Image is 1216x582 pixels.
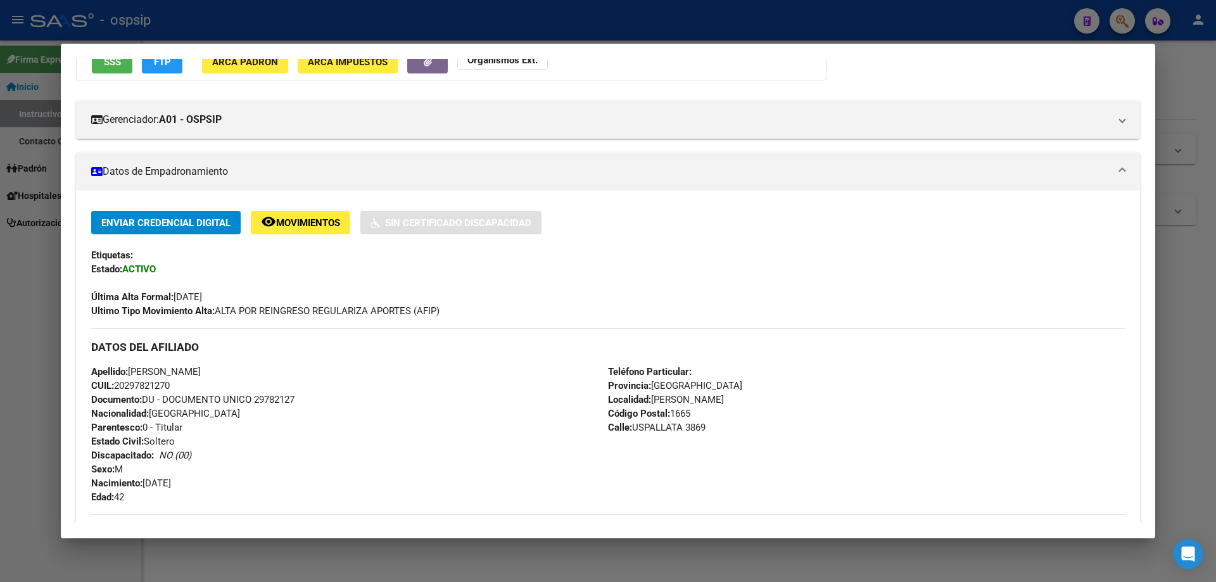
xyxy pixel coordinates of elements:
button: ARCA Impuestos [298,50,398,73]
span: FTP [154,56,171,68]
strong: Edad: [91,491,114,503]
h3: DATOS DEL AFILIADO [91,340,1125,354]
span: ARCA Impuestos [308,56,388,68]
span: 20297821270 [91,380,170,391]
span: [GEOGRAPHIC_DATA] [608,380,742,391]
strong: Parentesco: [91,422,142,433]
span: SSS [104,56,121,68]
strong: Provincia: [608,380,651,391]
strong: Teléfono Particular: [608,366,692,377]
button: Sin Certificado Discapacidad [360,211,541,234]
strong: Etiquetas: [91,250,133,261]
strong: Nacimiento: [91,478,142,489]
span: 0 - Titular [91,422,182,433]
span: 1665 [608,408,690,419]
strong: Estado: [91,263,122,275]
span: Movimientos [276,217,340,229]
button: ARCA Padrón [202,50,288,73]
strong: Calle: [608,422,632,433]
strong: Última Alta Formal: [91,291,174,303]
span: [DATE] [91,291,202,303]
strong: Organismos Ext. [467,54,538,66]
mat-expansion-panel-header: Datos de Empadronamiento [76,153,1140,191]
strong: ACTIVO [122,263,156,275]
span: [GEOGRAPHIC_DATA] [91,408,240,419]
span: Sin Certificado Discapacidad [385,217,531,229]
mat-panel-title: Datos de Empadronamiento [91,164,1110,179]
button: Enviar Credencial Digital [91,211,241,234]
strong: Sexo: [91,464,115,475]
div: Open Intercom Messenger [1173,539,1203,569]
mat-panel-title: Gerenciador: [91,112,1110,127]
strong: Documento: [91,394,142,405]
strong: Apellido: [91,366,128,377]
i: NO (00) [159,450,191,461]
span: 42 [91,491,124,503]
span: USPALLATA 3869 [608,422,706,433]
mat-icon: remove_red_eye [261,214,276,229]
strong: Ultimo Tipo Movimiento Alta: [91,305,215,317]
strong: Estado Civil: [91,436,144,447]
span: ALTA POR REINGRESO REGULARIZA APORTES (AFIP) [91,305,440,317]
strong: Nacionalidad: [91,408,149,419]
button: Movimientos [251,211,350,234]
button: Organismos Ext. [457,50,548,70]
span: M [91,464,123,475]
button: SSS [92,50,132,73]
mat-expansion-panel-header: Gerenciador:A01 - OSPSIP [76,101,1140,139]
strong: Localidad: [608,394,651,405]
span: DU - DOCUMENTO UNICO 29782127 [91,394,294,405]
span: [PERSON_NAME] [91,366,201,377]
span: ARCA Padrón [212,56,278,68]
span: Enviar Credencial Digital [101,217,231,229]
strong: A01 - OSPSIP [159,112,222,127]
span: Soltero [91,436,175,447]
strong: Discapacitado: [91,450,154,461]
span: [PERSON_NAME] [608,394,724,405]
strong: CUIL: [91,380,114,391]
button: FTP [142,50,182,73]
span: [DATE] [91,478,171,489]
strong: Código Postal: [608,408,670,419]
